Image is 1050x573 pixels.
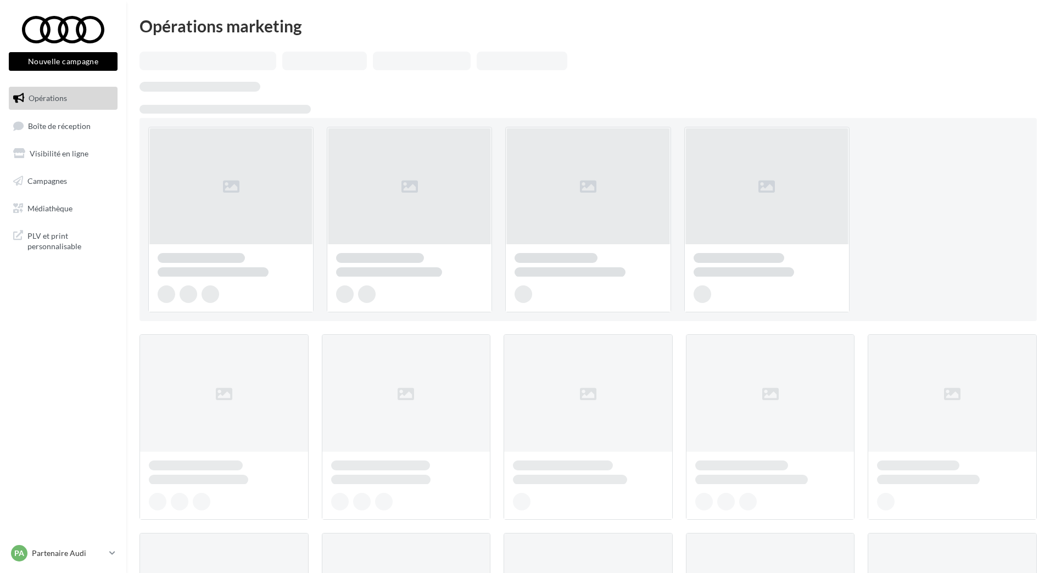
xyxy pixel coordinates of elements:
span: Médiathèque [27,203,72,212]
div: Opérations marketing [139,18,1037,34]
a: Boîte de réception [7,114,120,138]
button: Nouvelle campagne [9,52,118,71]
a: PA Partenaire Audi [9,543,118,564]
span: Boîte de réception [28,121,91,130]
span: PA [14,548,24,559]
p: Partenaire Audi [32,548,105,559]
a: PLV et print personnalisable [7,224,120,256]
a: Médiathèque [7,197,120,220]
span: Campagnes [27,176,67,186]
span: Visibilité en ligne [30,149,88,158]
a: Visibilité en ligne [7,142,120,165]
span: Opérations [29,93,67,103]
a: Opérations [7,87,120,110]
a: Campagnes [7,170,120,193]
span: PLV et print personnalisable [27,228,113,252]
